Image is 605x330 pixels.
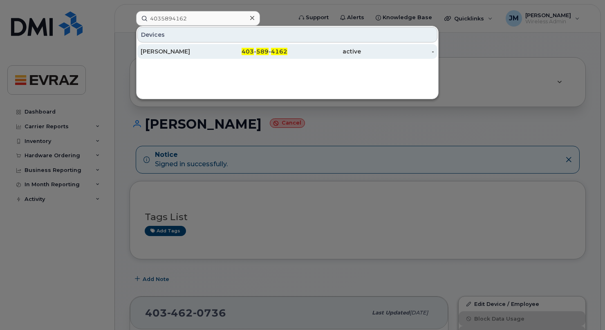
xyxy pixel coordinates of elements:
[271,48,287,55] span: 4162
[256,48,269,55] span: 589
[137,44,437,59] a: [PERSON_NAME]403-589-4162active-
[242,48,254,55] span: 403
[137,27,437,42] div: Devices
[141,47,214,56] div: [PERSON_NAME]
[214,47,288,56] div: - -
[287,47,361,56] div: active
[361,47,435,56] div: -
